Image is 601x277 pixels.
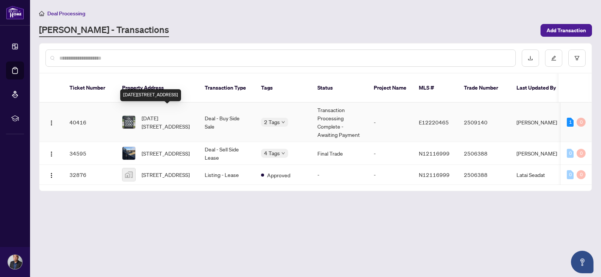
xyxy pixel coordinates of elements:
[568,49,586,67] button: filter
[551,55,556,61] span: edit
[571,251,593,273] button: Open asap
[255,73,311,103] th: Tags
[122,116,135,129] img: thumbnail-img
[545,49,562,67] button: edit
[368,73,413,103] th: Project Name
[39,24,169,37] a: [PERSON_NAME] - Transactions
[311,73,368,103] th: Status
[199,142,255,165] td: Deal - Sell Side Lease
[368,103,413,142] td: -
[142,149,190,157] span: [STREET_ADDRESS]
[281,151,285,155] span: down
[567,149,574,158] div: 0
[199,103,255,142] td: Deal - Buy Side Sale
[311,103,368,142] td: Transaction Processing Complete - Awaiting Payment
[574,55,580,61] span: filter
[142,171,190,179] span: [STREET_ADDRESS]
[47,10,85,17] span: Deal Processing
[45,116,57,128] button: Logo
[458,103,510,142] td: 2509140
[458,165,510,185] td: 2506388
[264,118,280,126] span: 2 Tags
[419,150,450,157] span: N12116999
[510,165,567,185] td: Latai Seadat
[63,165,116,185] td: 32876
[199,165,255,185] td: Listing - Lease
[48,120,54,126] img: Logo
[510,73,567,103] th: Last Updated By
[577,170,586,179] div: 0
[63,73,116,103] th: Ticket Number
[116,73,199,103] th: Property Address
[63,103,116,142] td: 40416
[458,73,510,103] th: Trade Number
[45,147,57,159] button: Logo
[419,119,449,126] span: E12220465
[122,168,135,181] img: thumbnail-img
[120,89,181,101] div: [DATE][STREET_ADDRESS]
[122,147,135,160] img: thumbnail-img
[48,172,54,178] img: Logo
[267,171,290,179] span: Approved
[39,11,44,16] span: home
[510,142,567,165] td: [PERSON_NAME]
[541,24,592,37] button: Add Transaction
[8,255,22,269] img: Profile Icon
[528,55,533,61] span: download
[577,118,586,127] div: 0
[567,170,574,179] div: 0
[311,165,368,185] td: -
[419,171,450,178] span: N12116999
[281,120,285,124] span: down
[368,165,413,185] td: -
[577,149,586,158] div: 0
[510,103,567,142] td: [PERSON_NAME]
[458,142,510,165] td: 2506388
[567,118,574,127] div: 1
[264,149,280,157] span: 4 Tags
[6,6,24,19] img: logo
[48,151,54,157] img: Logo
[45,169,57,181] button: Logo
[311,142,368,165] td: Final Trade
[368,142,413,165] td: -
[522,49,539,67] button: download
[142,114,193,130] span: [DATE][STREET_ADDRESS]
[413,73,458,103] th: MLS #
[547,24,586,36] span: Add Transaction
[199,73,255,103] th: Transaction Type
[63,142,116,165] td: 34595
